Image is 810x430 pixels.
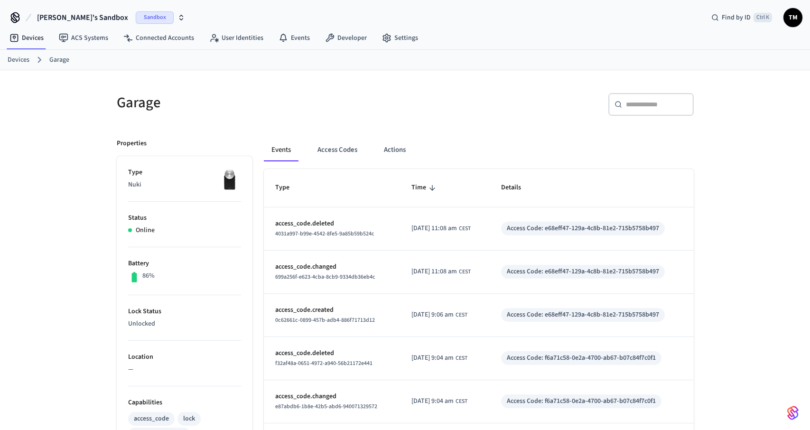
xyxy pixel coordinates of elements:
div: Access Code: e68eff47-129a-4c8b-81e2-715b5758b497 [507,224,659,234]
span: Ctrl K [754,13,772,22]
div: Europe/Zagreb [411,267,471,277]
p: — [128,365,241,374]
a: ACS Systems [51,29,116,47]
a: Garage [49,55,69,65]
p: Location [128,352,241,362]
p: access_code.changed [275,392,389,402]
span: Find by ID [722,13,751,22]
p: access_code.deleted [275,219,389,229]
div: Europe/Zagreb [411,396,467,406]
span: f32af48a-0651-4972-a940-56b21172e441 [275,359,372,367]
span: Time [411,180,438,195]
span: Details [501,180,533,195]
p: access_code.created [275,305,389,315]
button: TM [783,8,802,27]
span: 0c62661c-0899-457b-adb4-886f71713d12 [275,316,375,324]
div: Access Code: e68eff47-129a-4c8b-81e2-715b5758b497 [507,310,659,320]
button: Actions [376,139,413,161]
span: CEST [456,311,467,319]
span: TM [784,9,801,26]
span: CEST [456,397,467,406]
p: Online [136,225,155,235]
a: Developer [317,29,374,47]
span: [PERSON_NAME]'s Sandbox [37,12,128,23]
p: Status [128,213,241,223]
div: Find by IDCtrl K [704,9,780,26]
span: CEST [459,268,471,276]
span: [DATE] 9:04 am [411,353,454,363]
div: access_code [134,414,169,424]
div: Europe/Zagreb [411,224,471,234]
h5: Garage [117,93,400,112]
a: Events [271,29,317,47]
a: Connected Accounts [116,29,202,47]
div: Europe/Zagreb [411,353,467,363]
span: 4031a997-b99e-4542-8fe5-9a85b59b524c [275,230,374,238]
span: CEST [456,354,467,363]
span: Type [275,180,302,195]
img: SeamLogoGradient.69752ec5.svg [787,405,799,421]
span: [DATE] 9:04 am [411,396,454,406]
p: 86% [142,271,155,281]
span: [DATE] 11:08 am [411,224,457,234]
p: Battery [128,259,241,269]
div: Europe/Zagreb [411,310,467,320]
p: Lock Status [128,307,241,317]
a: Devices [8,55,29,65]
button: Access Codes [310,139,365,161]
div: Access Code: e68eff47-129a-4c8b-81e2-715b5758b497 [507,267,659,277]
p: Capabilities [128,398,241,408]
div: lock [183,414,195,424]
div: Access Code: f6a71c58-0e2a-4700-ab67-b07c84f7c0f1 [507,353,656,363]
span: [DATE] 9:06 am [411,310,454,320]
span: e87abdb6-1b8e-42b5-abd6-940071329572 [275,402,377,411]
img: Nuki Smart Lock 3.0 Pro Black, Front [217,168,241,191]
span: Sandbox [136,11,174,24]
p: access_code.deleted [275,348,389,358]
a: Devices [2,29,51,47]
p: access_code.changed [275,262,389,272]
p: Properties [117,139,147,149]
span: 699a256f-e623-4cba-8cb9-9334db36eb4c [275,273,375,281]
a: Settings [374,29,426,47]
div: Access Code: f6a71c58-0e2a-4700-ab67-b07c84f7c0f1 [507,396,656,406]
div: ant example [264,139,694,161]
button: Events [264,139,298,161]
p: Type [128,168,241,178]
a: User Identities [202,29,271,47]
p: Nuki [128,180,241,190]
span: [DATE] 11:08 am [411,267,457,277]
p: Unlocked [128,319,241,329]
span: CEST [459,224,471,233]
